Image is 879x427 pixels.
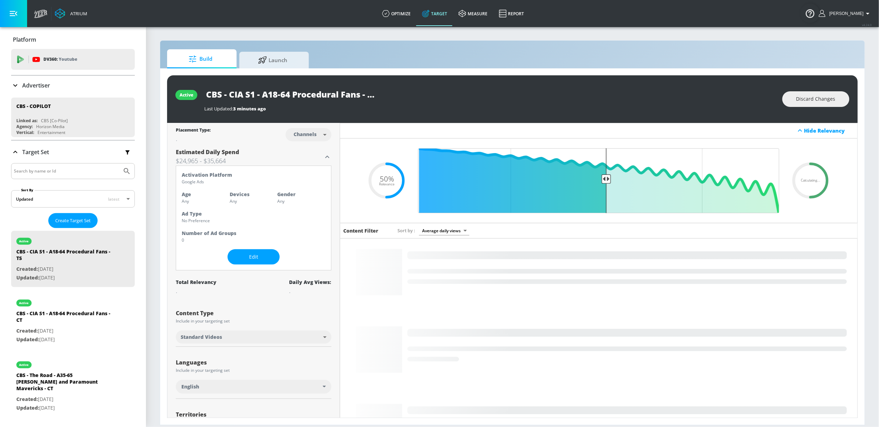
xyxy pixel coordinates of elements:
[278,198,326,205] p: Any
[67,10,87,17] div: Atrium
[16,265,114,274] p: [DATE]
[55,8,87,19] a: Atrium
[344,227,379,234] h6: Content Filter
[230,198,278,205] p: Any
[182,217,210,224] p: No Preference
[181,334,222,341] span: Standard Videos
[176,368,331,372] div: Include in your targeting set
[11,49,135,70] div: DV360: Youtube
[278,191,296,198] strong: Gender
[228,249,280,265] button: Edit
[11,293,135,349] div: activeCBS - CIA S1 - A18-64 Procedural Fans - CTCreated:[DATE]Updated:[DATE]
[16,248,114,265] div: CBS - CIA S1 - A18-64 Procedural Fans - TS
[827,11,864,16] span: login as: samantha.yip@zefr.com
[11,30,135,49] div: Platform
[16,336,39,343] span: Updated:
[414,148,783,213] input: Final Threshold
[230,191,249,198] strong: Devices
[55,217,91,225] span: Create Target Set
[176,380,331,394] div: English
[398,227,416,234] span: Sort by
[800,3,820,23] button: Open Resource Center
[59,56,77,63] p: Youtube
[453,1,493,26] a: measure
[16,266,38,272] span: Created:
[11,231,135,287] div: activeCBS - CIA S1 - A18-64 Procedural Fans - TSCreated:[DATE]Updated:[DATE]
[182,230,236,236] strong: Number of Ad Groups
[16,372,114,395] div: CBS - The Road - A35-65 [PERSON_NAME] and Paramount Mavericks - CT
[862,23,872,27] span: v 4.24.0
[340,123,858,139] div: Hide Relevancy
[19,363,29,367] div: active
[182,236,184,244] p: 0
[176,360,331,365] div: Languages
[782,91,849,107] button: Discard Changes
[11,141,135,164] div: Target Set
[16,129,34,135] div: Vertical:
[290,131,320,137] div: Channels
[417,1,453,26] a: Target
[181,383,199,390] span: English
[16,404,39,411] span: Updated:
[204,106,775,112] div: Last Updated:
[180,92,193,98] div: active
[379,183,394,186] span: Relevance
[16,404,114,412] p: [DATE]
[16,335,114,344] p: [DATE]
[176,319,331,323] div: Include in your targeting set
[16,274,114,282] p: [DATE]
[16,396,38,402] span: Created:
[182,178,204,185] p: Google Ads
[380,175,394,183] span: 50%
[16,274,39,281] span: Updated:
[182,210,202,217] strong: Ad Type
[819,9,872,18] button: [PERSON_NAME]
[182,191,191,198] strong: Age
[20,188,35,192] label: Sort By
[182,171,232,178] strong: Activation Platform
[38,129,65,135] div: Entertainment
[176,156,323,166] h3: $24,965 - $35,664
[241,253,266,261] span: Edit
[796,95,836,103] span: Discard Changes
[246,52,299,68] span: Launch
[43,56,77,63] p: DV360:
[493,1,530,26] a: Report
[176,127,211,134] div: Placement Type:
[176,412,331,417] div: Territories
[16,327,114,335] p: [DATE]
[233,106,266,112] span: 3 minutes ago
[19,240,29,243] div: active
[377,1,417,26] a: optimize
[182,198,230,205] p: Any
[174,51,227,67] span: Build
[13,36,36,43] p: Platform
[176,148,239,156] span: Estimated Daily Spend
[176,279,216,285] div: Total Relevancy
[11,76,135,95] div: Advertiser
[11,354,135,417] div: activeCBS - The Road - A35-65 [PERSON_NAME] and Paramount Mavericks - CTCreated:[DATE]Updated:[DATE]
[289,279,331,285] div: Daily Avg Views:
[16,124,33,129] div: Agency:
[804,127,854,134] div: Hide Relevancy
[176,148,331,166] div: Estimated Daily Spend$24,965 - $35,664
[36,124,65,129] div: Horizon Media
[176,310,331,316] div: Content Type
[16,395,114,404] p: [DATE]
[16,196,33,202] div: Updated
[801,179,820,182] span: Calculating...
[48,213,98,228] button: Create Target Set
[14,167,119,176] input: Search by name or Id
[108,196,120,202] span: latest
[16,103,51,109] div: CBS - COPILOT
[11,98,135,137] div: CBS - COPILOTLinked as:CBS [Co-Pilot]Agency:Horizon MediaVertical:Entertainment
[16,118,38,124] div: Linked as:
[41,118,68,124] div: CBS [Co-Pilot]
[16,310,114,327] div: CBS - CIA S1 - A18-64 Procedural Fans - CT
[22,82,50,89] p: Advertiser
[19,301,29,305] div: active
[22,148,49,156] p: Target Set
[16,327,38,334] span: Created:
